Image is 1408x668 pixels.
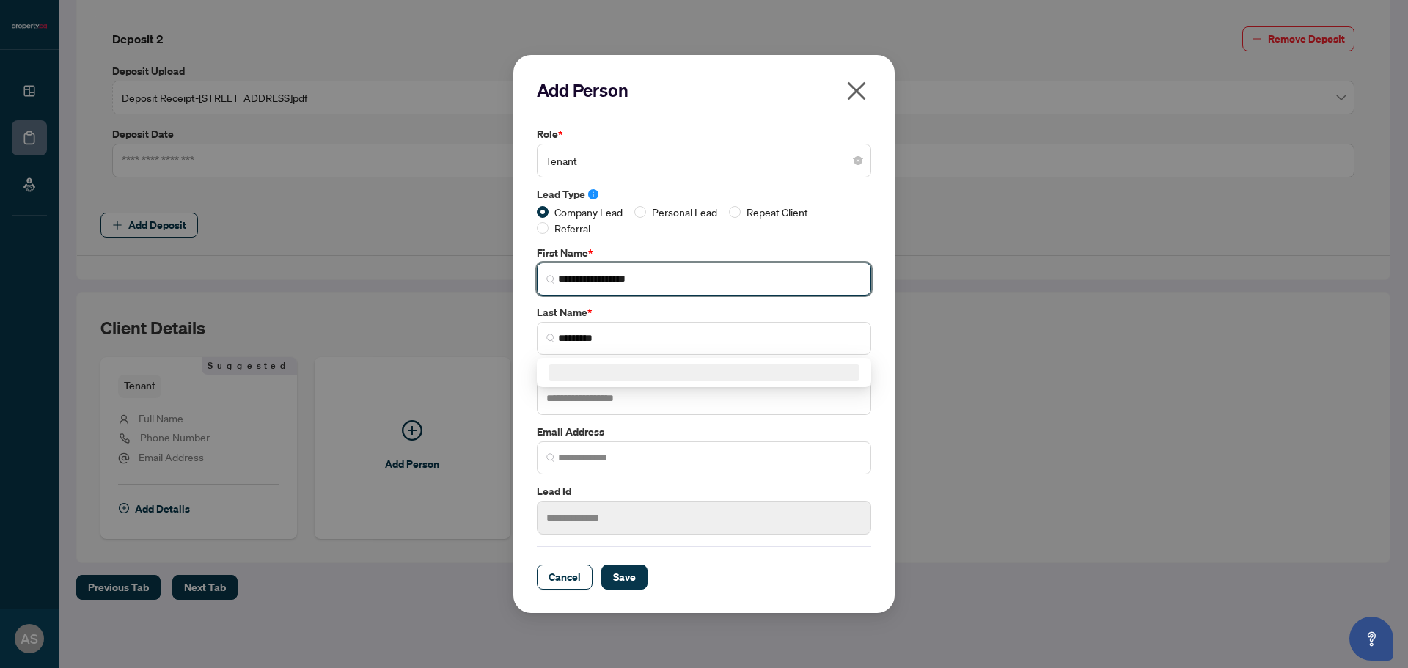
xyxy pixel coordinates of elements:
label: Lead Type [537,186,871,202]
label: Lead Id [537,483,871,499]
button: Save [601,565,648,590]
span: Save [613,565,636,589]
span: Cancel [549,565,581,589]
img: search_icon [546,334,555,342]
span: info-circle [588,189,598,199]
button: Open asap [1349,617,1393,661]
label: First Name [537,245,871,261]
span: Repeat Client [741,204,814,220]
label: Role [537,126,871,142]
span: Personal Lead [646,204,723,220]
span: Referral [549,220,596,236]
span: Company Lead [549,204,628,220]
label: Email Address [537,424,871,440]
span: close-circle [854,156,862,165]
span: Tenant [546,147,862,175]
img: search_icon [546,453,555,462]
h2: Add Person [537,78,871,102]
label: Last Name [537,304,871,320]
img: search_icon [546,275,555,284]
span: close [845,79,868,103]
button: Cancel [537,565,593,590]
